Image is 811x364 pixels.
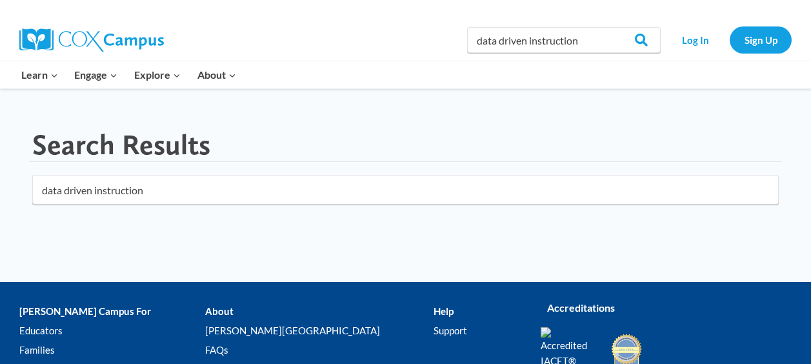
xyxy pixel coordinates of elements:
a: FAQs [205,340,434,359]
a: Educators [19,321,205,340]
a: Support [434,321,521,340]
span: Learn [21,66,58,83]
strong: Accreditations [547,301,615,314]
input: Search for... [32,175,779,205]
a: Sign Up [730,26,792,53]
input: Search Cox Campus [467,27,661,53]
a: Families [19,340,205,359]
span: Explore [134,66,181,83]
nav: Secondary Navigation [667,26,792,53]
img: Cox Campus [19,28,164,52]
span: Engage [74,66,117,83]
a: Log In [667,26,723,53]
nav: Primary Navigation [13,61,244,88]
h1: Search Results [32,128,210,162]
span: About [197,66,236,83]
a: [PERSON_NAME][GEOGRAPHIC_DATA] [205,321,434,340]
